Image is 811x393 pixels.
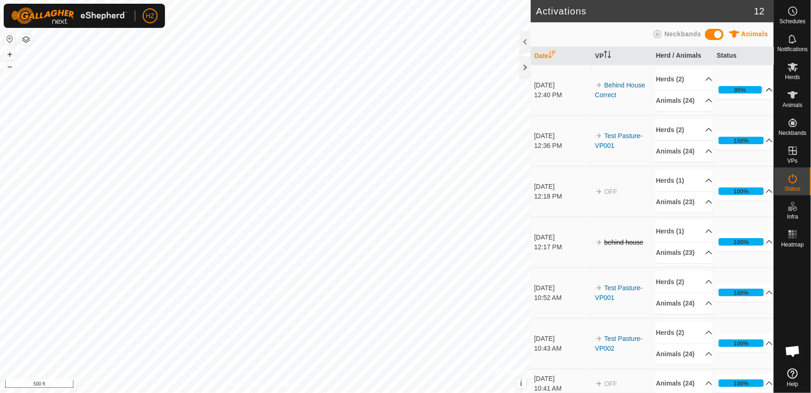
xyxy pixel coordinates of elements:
[595,132,642,149] a: Test Pasture-VP001
[656,69,712,90] p-accordion-header: Herds (2)
[534,334,591,344] div: [DATE]
[787,214,798,220] span: Infra
[4,61,15,72] button: –
[531,47,592,65] th: Date
[534,182,591,192] div: [DATE]
[656,242,712,263] p-accordion-header: Animals (23)
[717,334,773,353] p-accordion-header: 100%
[534,283,591,293] div: [DATE]
[595,132,602,140] img: arrow
[733,288,749,297] div: 100%
[536,6,754,17] h2: Activations
[595,81,602,89] img: arrow
[516,379,527,389] button: i
[785,74,800,80] span: Herds
[4,33,15,45] button: Reset Map
[717,182,773,200] p-accordion-header: 100%
[719,238,764,246] div: 100%
[534,90,591,100] div: 12:40 PM
[604,380,617,387] span: OFF
[274,381,302,389] a: Contact Us
[534,131,591,141] div: [DATE]
[781,242,804,247] span: Heatmap
[11,7,127,24] img: Gallagher Logo
[717,131,773,150] p-accordion-header: 100%
[520,380,522,387] span: i
[604,188,617,195] span: OFF
[595,380,602,387] img: arrow
[595,188,602,195] img: arrow
[595,239,602,246] img: arrow
[656,322,712,343] p-accordion-header: Herds (2)
[656,221,712,242] p-accordion-header: Herds (1)
[733,238,749,246] div: 100%
[779,337,807,365] div: Open chat
[591,47,652,65] th: VP
[733,136,749,145] div: 100%
[595,335,602,342] img: arrow
[656,120,712,140] p-accordion-header: Herds (2)
[717,80,773,99] p-accordion-header: 95%
[734,86,746,94] div: 95%
[719,380,764,387] div: 100%
[534,242,591,252] div: 12:17 PM
[534,192,591,201] div: 12:18 PM
[787,381,798,387] span: Help
[534,141,591,151] div: 12:36 PM
[733,187,749,196] div: 100%
[717,283,773,302] p-accordion-header: 100%
[656,344,712,365] p-accordion-header: Animals (24)
[656,90,712,111] p-accordion-header: Animals (24)
[656,192,712,213] p-accordion-header: Animals (23)
[717,374,773,393] p-accordion-header: 100%
[778,47,808,52] span: Notifications
[665,30,701,38] span: Neckbands
[778,130,806,136] span: Neckbands
[534,344,591,353] div: 10:43 AM
[713,47,774,65] th: Status
[719,137,764,144] div: 100%
[754,4,765,18] span: 12
[783,102,803,108] span: Animals
[20,34,32,45] button: Map Layers
[787,158,798,164] span: VPs
[719,86,764,93] div: 95%
[656,272,712,293] p-accordion-header: Herds (2)
[595,284,642,301] a: Test Pasture-VP001
[656,170,712,191] p-accordion-header: Herds (1)
[4,49,15,60] button: +
[652,47,713,65] th: Herd / Animals
[534,233,591,242] div: [DATE]
[717,233,773,251] p-accordion-header: 100%
[719,187,764,195] div: 100%
[548,52,556,60] p-sorticon: Activate to sort
[656,141,712,162] p-accordion-header: Animals (24)
[719,340,764,347] div: 100%
[534,293,591,303] div: 10:52 AM
[774,365,811,391] a: Help
[656,293,712,314] p-accordion-header: Animals (24)
[604,52,611,60] p-sorticon: Activate to sort
[733,379,749,388] div: 100%
[534,80,591,90] div: [DATE]
[146,11,155,21] span: HZ
[785,186,800,192] span: Status
[534,374,591,384] div: [DATE]
[595,81,645,99] a: Behind House Correct
[733,339,749,348] div: 100%
[229,381,264,389] a: Privacy Policy
[741,30,768,38] span: Animals
[595,335,642,352] a: Test Pasture-VP002
[719,289,764,296] div: 100%
[595,284,602,292] img: arrow
[779,19,805,24] span: Schedules
[604,239,643,246] s: behind house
